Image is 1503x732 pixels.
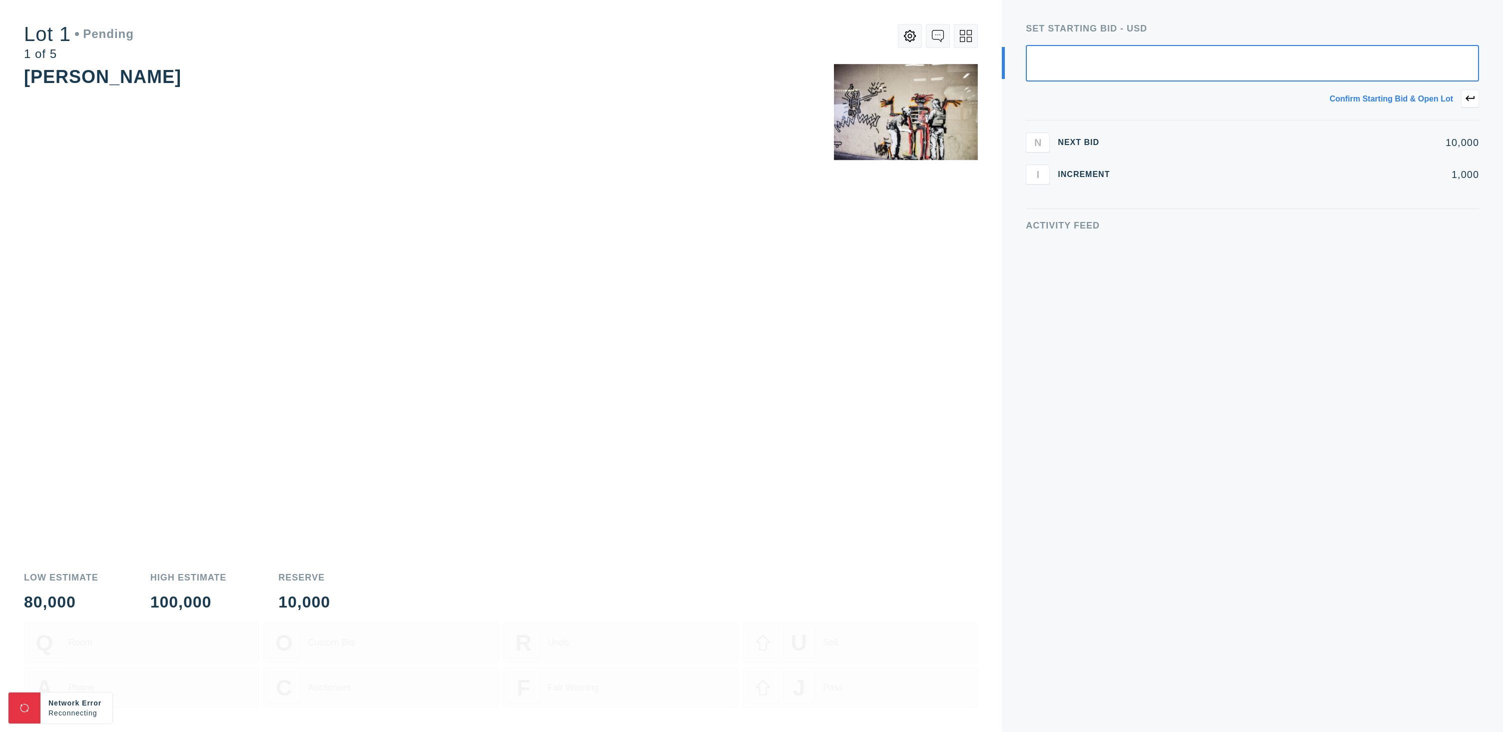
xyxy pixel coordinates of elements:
div: Confirm starting bid & open lot [1330,95,1453,103]
div: Network Error [48,698,104,708]
span: . [97,709,100,717]
div: 10,000 [278,594,330,610]
button: I [1026,164,1050,184]
span: N [1034,136,1041,148]
div: Next Bid [1058,138,1118,146]
div: 1 of 5 [24,48,134,60]
div: 80,000 [24,594,98,610]
div: 1,000 [1126,169,1479,179]
span: I [1037,168,1040,180]
div: [PERSON_NAME] [24,66,181,87]
div: 100,000 [150,594,227,610]
div: Reconnecting [48,708,104,718]
div: Pending [75,28,134,40]
button: N [1026,132,1050,152]
div: Activity Feed [1026,221,1479,230]
div: Increment [1058,170,1118,178]
div: Lot 1 [24,24,134,44]
div: Set Starting bid - USD [1026,24,1479,33]
div: Reserve [278,573,330,582]
div: High Estimate [150,573,227,582]
div: 10,000 [1126,137,1479,147]
div: Low Estimate [24,573,98,582]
